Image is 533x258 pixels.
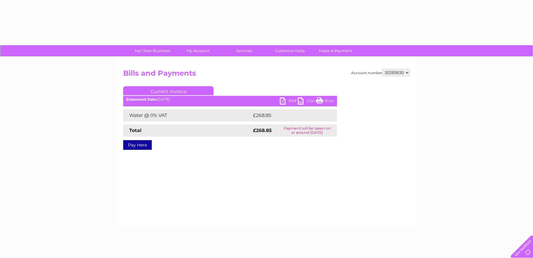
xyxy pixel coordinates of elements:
b: Statement Date: [126,97,157,102]
div: [DATE] [123,97,337,102]
td: Payment will be taken on or around [DATE] [277,124,337,137]
a: Services [219,45,269,56]
h2: Bills and Payments [123,69,410,80]
a: Current Invoice [123,86,214,95]
td: £268.85 [251,109,326,121]
a: Make A Payment [311,45,360,56]
a: Pay Here [123,140,152,150]
a: Customer Help [265,45,315,56]
td: Water @ 0% VAT [123,109,251,121]
a: My Account [173,45,223,56]
div: Account number [351,69,410,76]
a: Print [316,97,334,106]
strong: £268.85 [253,127,272,133]
strong: Total [129,127,142,133]
a: PDF [280,97,298,106]
a: My Clear Business [128,45,177,56]
a: CSV [298,97,316,106]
